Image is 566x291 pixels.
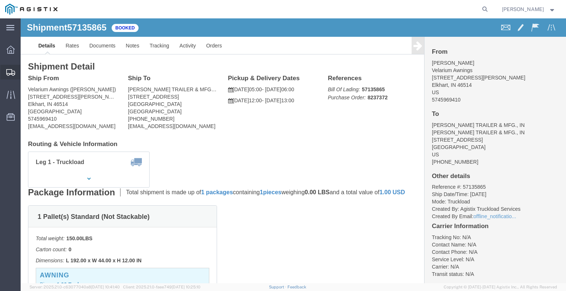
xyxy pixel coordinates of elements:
span: Alexander Baetens [502,5,544,13]
iframe: FS Legacy Container [21,18,566,283]
span: [DATE] 10:25:10 [172,285,200,289]
a: Support [269,285,287,289]
span: Copyright © [DATE]-[DATE] Agistix Inc., All Rights Reserved [444,284,557,290]
button: [PERSON_NAME] [502,5,556,14]
span: [DATE] 10:41:40 [91,285,120,289]
span: Server: 2025.21.0-c63077040a8 [29,285,120,289]
img: logo [5,4,57,15]
a: Feedback [287,285,306,289]
span: Client: 2025.21.0-faee749 [123,285,200,289]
